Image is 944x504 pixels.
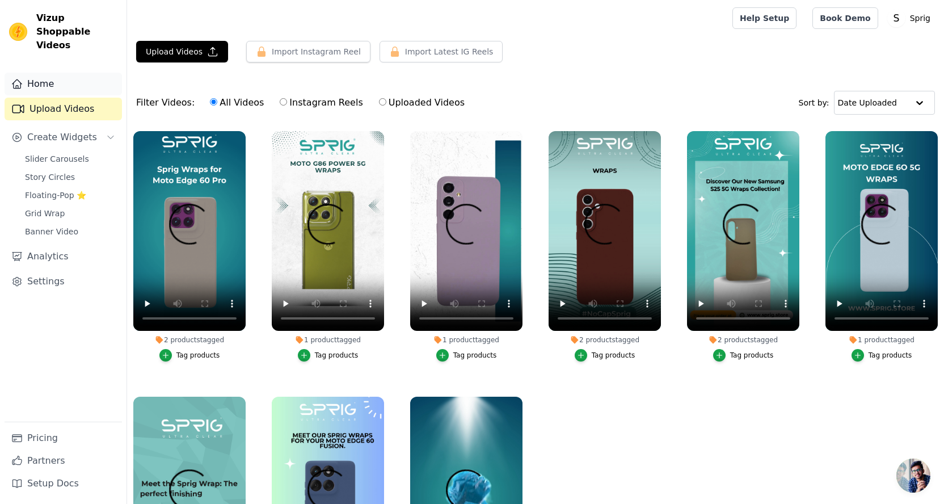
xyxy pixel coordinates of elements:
div: Tag products [869,351,912,360]
div: Tag products [730,351,774,360]
a: Setup Docs [5,472,122,495]
button: Upload Videos [136,41,228,62]
input: Uploaded Videos [379,98,386,106]
div: Tag products [592,351,635,360]
span: Vizup Shoppable Videos [36,11,117,52]
img: Vizup [9,23,27,41]
div: Open chat [896,459,930,493]
input: Instagram Reels [280,98,287,106]
a: Story Circles [18,169,122,185]
a: Slider Carousels [18,151,122,167]
div: Tag products [315,351,359,360]
span: Slider Carousels [25,153,89,165]
span: Grid Wrap [25,208,65,219]
a: Book Demo [812,7,878,29]
button: S Sprig [887,8,935,28]
div: 1 product tagged [410,335,522,345]
button: Tag products [713,349,774,362]
div: Tag products [176,351,220,360]
span: Banner Video [25,226,78,237]
div: 2 products tagged [549,335,661,345]
label: Instagram Reels [279,95,363,110]
button: Tag products [436,349,497,362]
span: Import Latest IG Reels [405,46,494,57]
span: Create Widgets [27,131,97,144]
button: Create Widgets [5,126,122,149]
a: Help Setup [732,7,796,29]
a: Banner Video [18,224,122,240]
label: All Videos [209,95,264,110]
a: Analytics [5,245,122,268]
a: Settings [5,270,122,293]
span: Story Circles [25,171,75,183]
text: S [893,12,899,24]
button: Import Instagram Reel [246,41,370,62]
a: Partners [5,450,122,472]
div: 1 product tagged [272,335,384,345]
label: Uploaded Videos [378,95,465,110]
a: Pricing [5,427,122,450]
p: Sprig [905,8,935,28]
div: Tag products [453,351,497,360]
span: Floating-Pop ⭐ [25,190,86,201]
input: All Videos [210,98,217,106]
button: Tag products [575,349,635,362]
div: 1 product tagged [825,335,938,345]
div: Filter Videos: [136,90,471,116]
button: Tag products [852,349,912,362]
a: Home [5,73,122,95]
a: Grid Wrap [18,205,122,221]
button: Import Latest IG Reels [380,41,503,62]
div: 2 products tagged [687,335,799,345]
div: Sort by: [799,91,935,115]
button: Tag products [298,349,359,362]
a: Upload Videos [5,98,122,120]
button: Tag products [159,349,220,362]
a: Floating-Pop ⭐ [18,187,122,203]
div: 2 products tagged [133,335,246,345]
